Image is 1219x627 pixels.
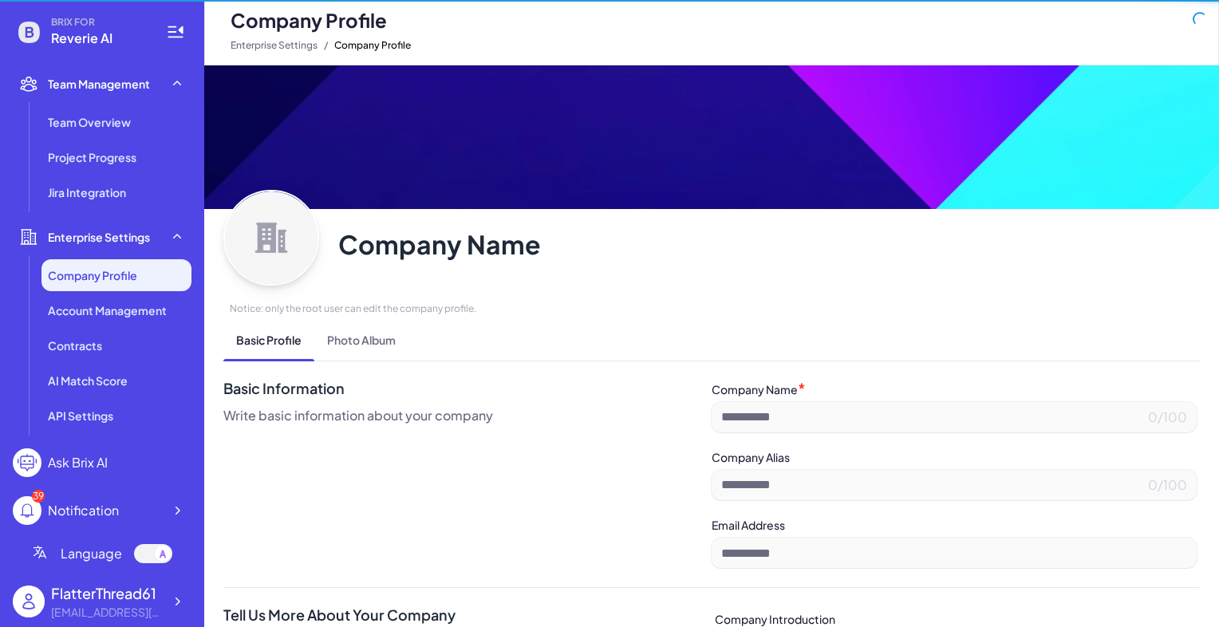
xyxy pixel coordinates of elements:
[48,337,102,353] span: Contracts
[338,228,1200,286] span: Company Name
[51,16,147,29] span: BRIX FOR
[48,267,137,283] span: Company Profile
[314,319,408,361] span: Photo Album
[48,149,136,165] span: Project Progress
[48,114,131,130] span: Team Overview
[223,377,712,400] span: Basic Information
[48,229,150,245] span: Enterprise Settings
[712,518,785,532] label: Email Address
[223,319,314,361] span: Basic Profile
[223,406,712,425] span: Write basic information about your company
[48,408,113,424] span: API Settings
[48,184,126,200] span: Jira Integration
[715,612,835,626] label: Company Introduction
[32,490,45,503] div: 39
[223,604,712,626] span: Tell Us More About Your Company
[204,65,1219,209] img: 62cf91bae6e441898ee106b491ed5f91.png
[51,29,147,48] span: Reverie AI
[223,190,319,286] img: company_logo.png
[230,302,1200,316] span: Notice: only the root user can edit the company profile.
[48,76,150,92] span: Team Management
[48,453,108,472] div: Ask Brix AI
[48,302,167,318] span: Account Management
[231,7,387,33] span: Company Profile
[712,450,790,464] label: Company Alias
[48,501,119,520] div: Notification
[324,36,328,55] span: /
[712,382,798,396] label: Company Name
[334,36,411,55] span: Company Profile
[51,604,163,621] div: chencao@reverie-ai.com
[48,373,128,388] span: AI Match Score
[61,544,122,563] span: Language
[51,582,163,604] div: FlatterThread61
[13,586,45,617] img: user_logo.png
